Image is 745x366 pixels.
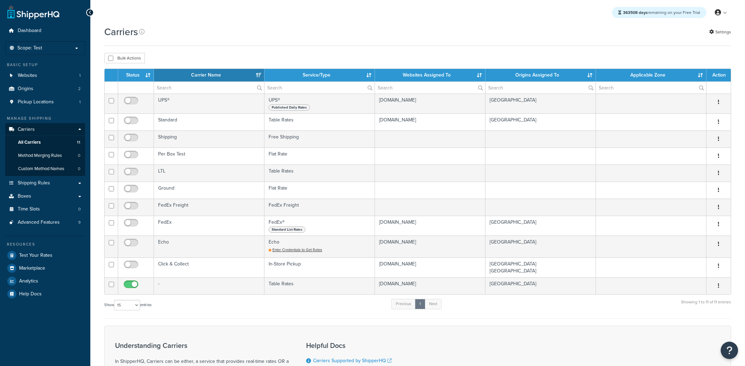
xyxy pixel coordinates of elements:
th: Applicable Zone: activate to sort column ascending [596,69,706,81]
td: [DOMAIN_NAME] [375,236,485,257]
td: Echo [154,236,264,257]
th: Action [706,69,731,81]
td: Standard [154,113,264,130]
td: Table Rates [264,277,375,294]
a: Previous [391,299,416,309]
li: Carriers [5,123,85,176]
h3: Helpful Docs [306,342,397,349]
a: Origins 2 [5,82,85,95]
td: Free Shipping [264,130,375,148]
td: Echo [264,236,375,257]
li: Help Docs [5,288,85,300]
input: Search [596,82,706,94]
a: Settings [709,27,731,37]
a: ShipperHQ Home [7,5,59,19]
span: 2 [78,86,81,92]
td: UPS® [154,94,264,113]
button: Open Resource Center [721,342,738,359]
td: [DOMAIN_NAME] [375,113,485,130]
td: Flat Rate [264,182,375,199]
a: Boxes [5,190,85,203]
td: Shipping [154,130,264,148]
a: All Carriers 11 [5,136,85,149]
div: Basic Setup [5,62,85,68]
li: Pickup Locations [5,96,85,109]
span: Standard List Rates [269,226,305,233]
span: Test Your Rates [19,253,52,258]
span: Method Merging Rules [18,153,62,159]
span: All Carriers [18,140,41,145]
td: [GEOGRAPHIC_DATA] [485,113,596,130]
a: Dashboard [5,24,85,37]
span: Marketplace [19,265,45,271]
th: Status: activate to sort column ascending [118,69,154,81]
span: Time Slots [18,206,40,212]
a: Websites 1 [5,69,85,82]
span: Websites [18,73,37,79]
td: UPS® [264,94,375,113]
span: Carriers [18,127,35,133]
span: Published Daily Rates [269,104,310,111]
td: FedEx Freight [154,199,264,216]
a: Carriers Supported by ShipperHQ [313,357,392,364]
span: Pickup Locations [18,99,54,105]
span: Origins [18,86,33,92]
input: Search [375,82,485,94]
a: Marketplace [5,262,85,274]
div: remaining on your Free Trial [612,7,706,18]
th: Carrier Name: activate to sort column ascending [154,69,264,81]
li: All Carriers [5,136,85,149]
td: Table Rates [264,165,375,182]
span: 1 [79,99,81,105]
td: Table Rates [264,113,375,130]
span: 9 [78,220,81,225]
li: Websites [5,69,85,82]
span: Shipping Rules [18,180,50,186]
th: Origins Assigned To: activate to sort column ascending [485,69,596,81]
span: Boxes [18,193,31,199]
li: Advanced Features [5,216,85,229]
td: In-Store Pickup [264,257,375,277]
td: - [154,277,264,294]
li: Time Slots [5,203,85,216]
span: 11 [77,140,80,145]
div: Manage Shipping [5,116,85,121]
td: [DOMAIN_NAME] [375,94,485,113]
td: [DOMAIN_NAME] [375,216,485,236]
td: Ground [154,182,264,199]
a: Pickup Locations 1 [5,96,85,109]
div: Showing 1 to 11 of 11 entries [681,298,731,313]
h1: Carriers [104,25,138,39]
input: Search [264,82,375,94]
td: Click & Collect [154,257,264,277]
label: Show entries [104,300,152,310]
td: [GEOGRAPHIC_DATA] [485,94,596,113]
span: Advanced Features [18,220,60,225]
td: FedEx [154,216,264,236]
a: Shipping Rules [5,177,85,190]
input: Search [485,82,596,94]
td: [DOMAIN_NAME] [375,257,485,277]
th: Websites Assigned To: activate to sort column ascending [375,69,485,81]
a: Test Your Rates [5,249,85,262]
a: Custom Method Names 0 [5,162,85,175]
td: FedEx Freight [264,199,375,216]
a: Analytics [5,275,85,287]
td: [GEOGRAPHIC_DATA] [485,277,596,294]
strong: 363508 days [623,9,648,16]
span: Analytics [19,278,38,284]
span: Help Docs [19,291,42,297]
th: Service/Type: activate to sort column ascending [264,69,375,81]
td: Flat Rate [264,148,375,165]
td: [GEOGRAPHIC_DATA] [485,236,596,257]
td: LTL [154,165,264,182]
div: Resources [5,241,85,247]
span: 0 [78,153,80,159]
td: FedEx® [264,216,375,236]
